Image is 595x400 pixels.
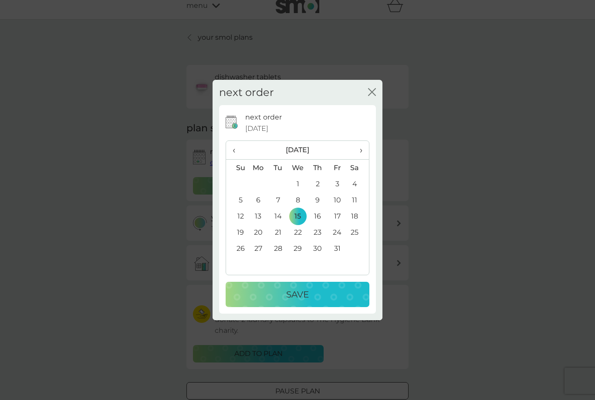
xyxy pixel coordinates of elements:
td: 20 [248,224,268,240]
th: Sa [347,160,369,176]
p: next order [245,112,282,123]
td: 12 [226,208,248,224]
td: 6 [248,192,268,208]
span: [DATE] [245,123,268,134]
td: 14 [268,208,288,224]
td: 9 [308,192,328,208]
td: 16 [308,208,328,224]
td: 27 [248,240,268,256]
button: Save [226,282,369,307]
td: 31 [328,240,347,256]
td: 2 [308,176,328,192]
td: 18 [347,208,369,224]
th: Fr [328,160,347,176]
td: 26 [226,240,248,256]
td: 7 [268,192,288,208]
button: close [368,88,376,97]
span: ‹ [233,141,242,159]
th: [DATE] [248,141,347,160]
td: 21 [268,224,288,240]
td: 28 [268,240,288,256]
td: 5 [226,192,248,208]
h2: next order [219,86,274,99]
td: 17 [328,208,347,224]
th: Mo [248,160,268,176]
td: 8 [288,192,308,208]
td: 30 [308,240,328,256]
td: 10 [328,192,347,208]
td: 15 [288,208,308,224]
th: Tu [268,160,288,176]
td: 23 [308,224,328,240]
td: 19 [226,224,248,240]
td: 29 [288,240,308,256]
td: 3 [328,176,347,192]
td: 4 [347,176,369,192]
td: 13 [248,208,268,224]
th: We [288,160,308,176]
td: 1 [288,176,308,192]
th: Th [308,160,328,176]
td: 25 [347,224,369,240]
span: › [354,141,362,159]
th: Su [226,160,248,176]
td: 11 [347,192,369,208]
td: 24 [328,224,347,240]
td: 22 [288,224,308,240]
p: Save [286,287,309,301]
